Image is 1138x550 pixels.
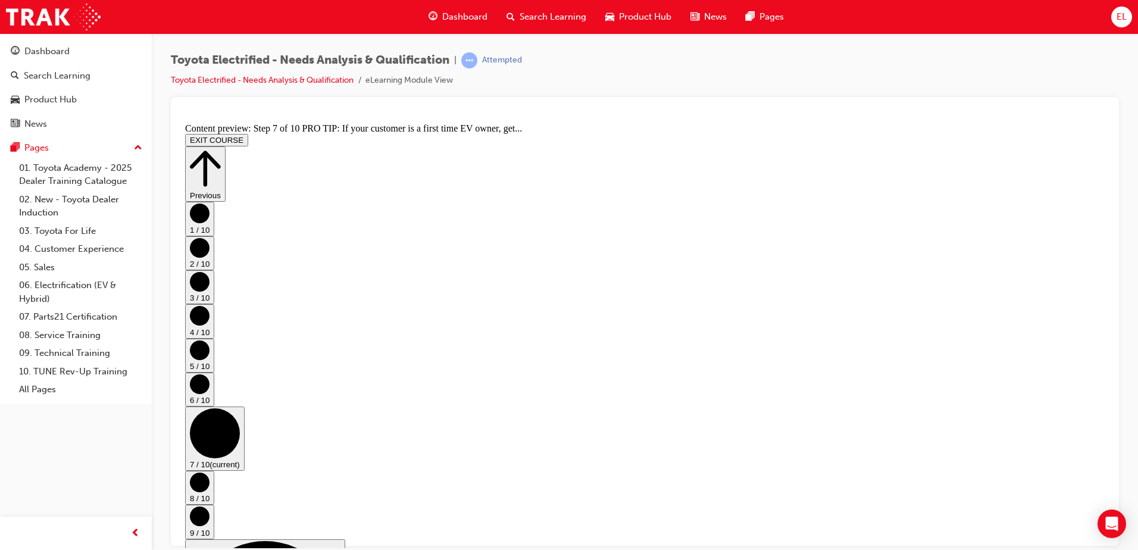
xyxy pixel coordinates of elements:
[10,210,29,218] span: 4 / 10
[5,118,34,152] button: 2 / 10
[10,175,29,184] span: 3 / 10
[24,93,77,107] div: Product Hub
[24,117,47,131] div: News
[10,73,40,82] span: Previous
[11,95,20,105] span: car-icon
[24,141,49,155] div: Pages
[14,240,147,258] a: 04. Customer Experience
[10,376,29,385] span: 8 / 10
[507,10,515,24] span: search-icon
[5,254,34,288] button: 6 / 10
[14,344,147,362] a: 09. Technical Training
[134,140,142,156] span: up-icon
[1117,10,1127,24] span: EL
[681,5,736,29] a: news-iconNews
[10,342,29,351] span: 7 / 10
[10,277,29,286] span: 6 / 10
[5,288,64,352] button: 7 / 10(current)
[454,54,457,67] span: |
[5,186,34,220] button: 4 / 10
[746,10,755,24] span: pages-icon
[10,141,29,150] span: 2 / 10
[5,386,34,420] button: 9 / 10
[5,40,147,62] a: Dashboard
[429,10,437,24] span: guage-icon
[5,38,147,137] button: DashboardSearch LearningProduct HubNews
[1098,510,1126,538] div: Open Intercom Messenger
[10,243,29,252] span: 5 / 10
[5,83,34,117] button: 1 / 10
[5,65,147,87] a: Search Learning
[5,15,68,28] button: EXIT COURSE
[5,137,147,159] button: Pages
[14,258,147,277] a: 05. Sales
[14,326,147,345] a: 08. Service Training
[14,276,147,308] a: 06. Electrification (EV & Hybrid)
[171,54,449,67] span: Toyota Electrified - Needs Analysis & Qualification
[5,113,147,135] a: News
[482,55,522,66] div: Attempted
[5,28,45,83] button: Previous
[29,342,59,351] span: (current)
[11,71,19,82] span: search-icon
[131,526,140,541] span: prev-icon
[442,10,487,24] span: Dashboard
[14,380,147,399] a: All Pages
[11,143,20,154] span: pages-icon
[704,10,727,24] span: News
[619,10,671,24] span: Product Hub
[5,220,34,254] button: 5 / 10
[759,10,784,24] span: Pages
[14,190,147,222] a: 02. New - Toyota Dealer Induction
[365,74,453,87] li: eLearning Module View
[11,46,20,57] span: guage-icon
[10,410,29,419] span: 9 / 10
[605,10,614,24] span: car-icon
[690,10,699,24] span: news-icon
[5,5,924,15] div: Content preview: Step 7 of 10 PRO TIP: If your customer is a first time EV owner, get...
[461,52,477,68] span: learningRecordVerb_ATTEMPT-icon
[736,5,793,29] a: pages-iconPages
[1111,7,1132,27] button: EL
[171,75,354,85] a: Toyota Electrified - Needs Analysis & Qualification
[14,308,147,326] a: 07. Parts21 Certification
[497,5,596,29] a: search-iconSearch Learning
[10,107,29,116] span: 1 / 10
[11,119,20,130] span: news-icon
[14,362,147,381] a: 10. TUNE Rev-Up Training
[520,10,586,24] span: Search Learning
[5,89,147,111] a: Product Hub
[24,69,90,83] div: Search Learning
[14,222,147,240] a: 03. Toyota For Life
[5,352,34,386] button: 8 / 10
[14,159,147,190] a: 01. Toyota Academy - 2025 Dealer Training Catalogue
[5,152,34,186] button: 3 / 10
[6,4,101,30] img: Trak
[24,45,70,58] div: Dashboard
[596,5,681,29] a: car-iconProduct Hub
[419,5,497,29] a: guage-iconDashboard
